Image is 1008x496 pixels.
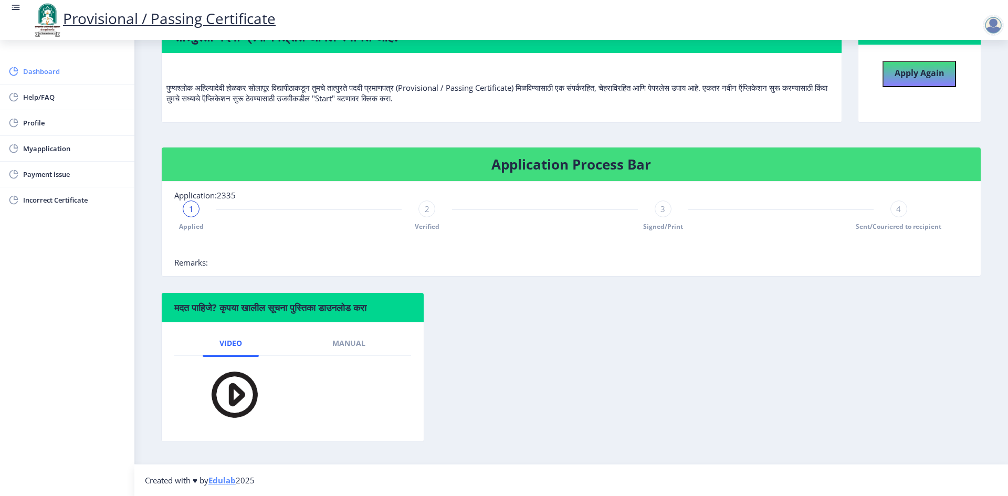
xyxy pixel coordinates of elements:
a: Video [203,331,259,356]
h4: Application Process Bar [174,156,968,173]
span: Help/FAQ [23,91,126,103]
img: logo [31,2,63,38]
span: Remarks: [174,257,208,268]
p: पुण्यश्लोक अहिल्यादेवी होळकर सोलापूर विद्यापीठाकडून तुमचे तात्पुरते पदवी प्रमाणपत्र (Provisional ... [166,61,837,103]
span: Created with ♥ by 2025 [145,475,255,486]
span: Application:2335 [174,190,236,200]
img: PLAY.png [191,364,265,425]
span: Signed/Print [643,222,683,231]
b: Apply Again [895,67,944,79]
a: Edulab [208,475,236,486]
h4: Welcome to Provisional / Passing Certificate! तात्पुरती पदवी प्रमाणपत्रात आपले स्वागत आहे! [174,11,829,45]
span: Video [219,339,242,347]
span: Payment issue [23,168,126,181]
span: Manual [332,339,365,347]
a: Manual [316,331,382,356]
h6: मदत पाहिजे? कृपया खालील सूचना पुस्तिका डाउनलोड करा [174,301,411,314]
span: Profile [23,117,126,129]
span: 4 [896,204,901,214]
span: 3 [660,204,665,214]
span: Incorrect Certificate [23,194,126,206]
span: 2 [425,204,429,214]
span: 1 [189,204,194,214]
button: Apply Again [883,61,956,87]
span: Myapplication [23,142,126,155]
span: Dashboard [23,65,126,78]
span: Applied [179,222,204,231]
span: Sent/Couriered to recipient [856,222,941,231]
span: Verified [415,222,439,231]
a: Provisional / Passing Certificate [31,8,276,28]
